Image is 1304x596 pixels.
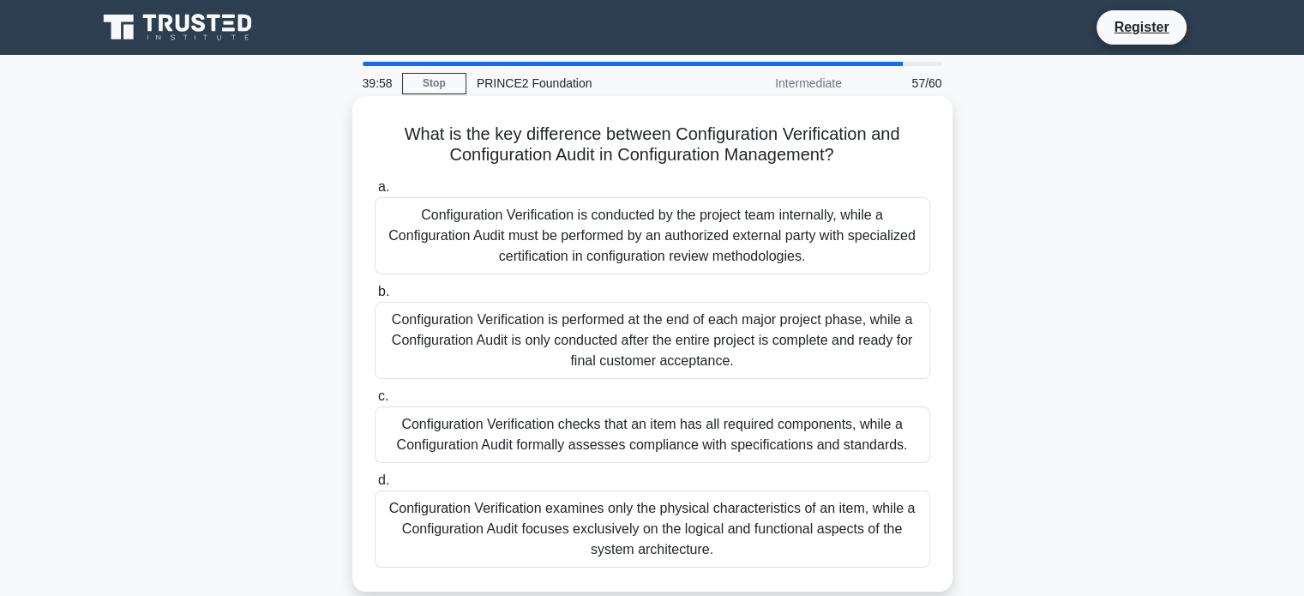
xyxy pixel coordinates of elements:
[1103,16,1179,38] a: Register
[702,66,852,100] div: Intermediate
[375,197,930,274] div: Configuration Verification is conducted by the project team internally, while a Configuration Aud...
[852,66,952,100] div: 57/60
[378,388,388,403] span: c.
[378,284,389,298] span: b.
[378,473,389,487] span: d.
[466,66,702,100] div: PRINCE2 Foundation
[352,66,402,100] div: 39:58
[378,179,389,194] span: a.
[375,491,930,568] div: Configuration Verification examines only the physical characteristics of an item, while a Configu...
[402,73,466,94] a: Stop
[373,123,932,166] h5: What is the key difference between Configuration Verification and Configuration Audit in Configur...
[375,406,930,463] div: Configuration Verification checks that an item has all required components, while a Configuration...
[375,302,930,379] div: Configuration Verification is performed at the end of each major project phase, while a Configura...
